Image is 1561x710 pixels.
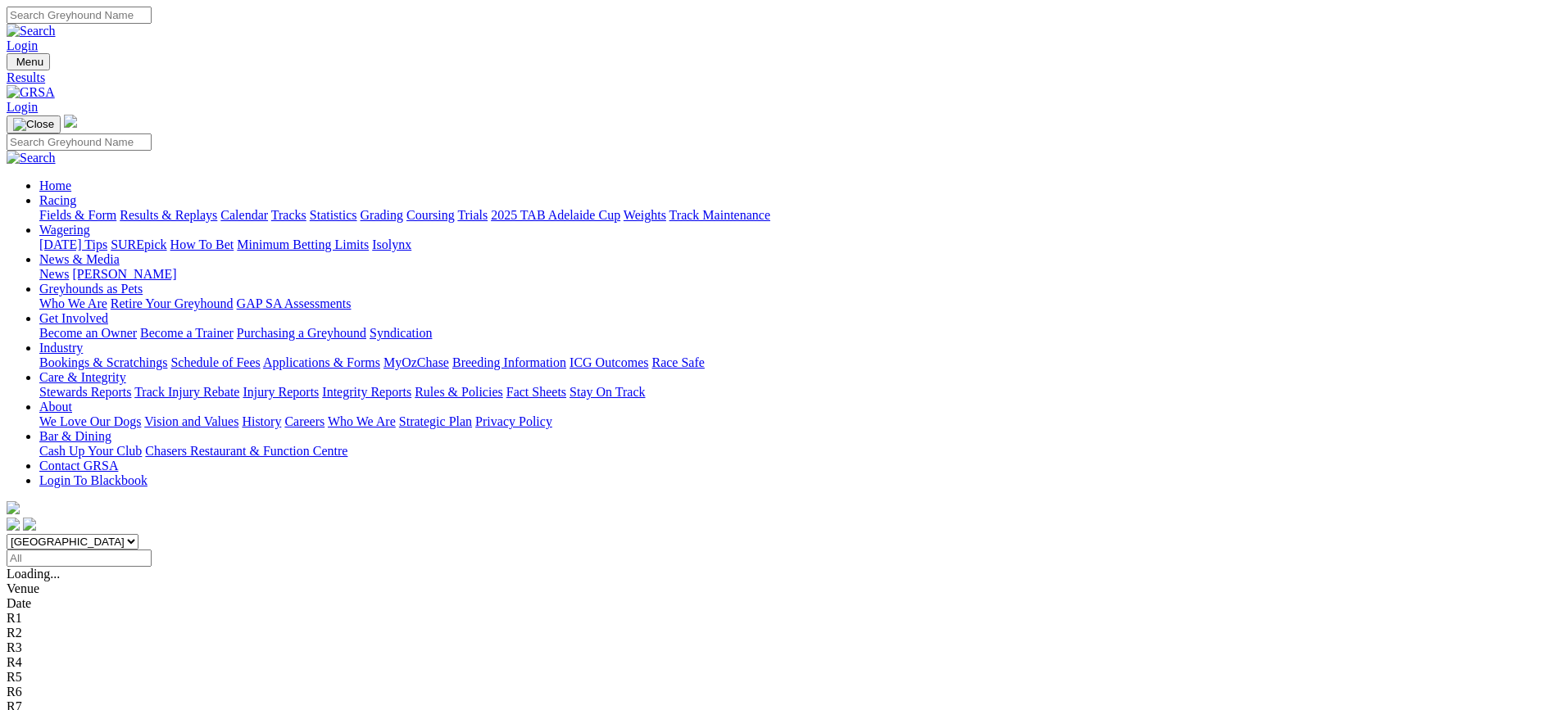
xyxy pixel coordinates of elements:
[7,53,50,70] button: Toggle navigation
[7,655,1554,670] div: R4
[39,237,107,251] a: [DATE] Tips
[7,626,1554,640] div: R2
[7,596,1554,611] div: Date
[39,326,137,340] a: Become an Owner
[284,414,324,428] a: Careers
[39,282,143,296] a: Greyhounds as Pets
[145,444,347,458] a: Chasers Restaurant & Function Centre
[140,326,234,340] a: Become a Trainer
[39,208,116,222] a: Fields & Form
[72,267,176,281] a: [PERSON_NAME]
[457,208,488,222] a: Trials
[263,355,380,369] a: Applications & Forms
[13,118,54,131] img: Close
[39,414,141,428] a: We Love Our Dogs
[569,355,648,369] a: ICG Outcomes
[7,685,1554,699] div: R6
[7,38,38,52] a: Login
[7,151,56,165] img: Search
[383,355,449,369] a: MyOzChase
[39,208,1554,223] div: Racing
[39,179,71,192] a: Home
[39,385,1554,400] div: Care & Integrity
[624,208,666,222] a: Weights
[39,267,1554,282] div: News & Media
[372,237,411,251] a: Isolynx
[120,208,217,222] a: Results & Replays
[39,355,1554,370] div: Industry
[491,208,620,222] a: 2025 TAB Adelaide Cup
[39,193,76,207] a: Racing
[7,611,1554,626] div: R1
[170,355,260,369] a: Schedule of Fees
[271,208,306,222] a: Tracks
[39,400,72,414] a: About
[669,208,770,222] a: Track Maintenance
[7,70,1554,85] a: Results
[7,501,20,514] img: logo-grsa-white.png
[7,85,55,100] img: GRSA
[7,640,1554,655] div: R3
[7,549,152,567] input: Select date
[39,444,142,458] a: Cash Up Your Club
[39,311,108,325] a: Get Involved
[39,459,118,473] a: Contact GRSA
[243,385,319,399] a: Injury Reports
[220,208,268,222] a: Calendar
[569,385,645,399] a: Stay On Track
[415,385,503,399] a: Rules & Policies
[237,296,352,310] a: GAP SA Assessments
[7,518,20,531] img: facebook.svg
[39,473,147,487] a: Login To Blackbook
[39,252,120,266] a: News & Media
[23,518,36,531] img: twitter.svg
[39,326,1554,341] div: Get Involved
[39,355,167,369] a: Bookings & Scratchings
[361,208,403,222] a: Grading
[7,7,152,24] input: Search
[406,208,455,222] a: Coursing
[170,237,234,251] a: How To Bet
[651,355,704,369] a: Race Safe
[452,355,566,369] a: Breeding Information
[506,385,566,399] a: Fact Sheets
[39,237,1554,252] div: Wagering
[310,208,357,222] a: Statistics
[237,326,366,340] a: Purchasing a Greyhound
[7,581,1554,596] div: Venue
[144,414,238,428] a: Vision and Values
[39,370,126,384] a: Care & Integrity
[237,237,369,251] a: Minimum Betting Limits
[39,385,131,399] a: Stewards Reports
[64,115,77,128] img: logo-grsa-white.png
[7,133,152,151] input: Search
[39,223,90,237] a: Wagering
[475,414,552,428] a: Privacy Policy
[399,414,472,428] a: Strategic Plan
[370,326,432,340] a: Syndication
[7,100,38,114] a: Login
[7,24,56,38] img: Search
[39,341,83,355] a: Industry
[7,670,1554,685] div: R5
[39,444,1554,459] div: Bar & Dining
[7,115,61,133] button: Toggle navigation
[39,414,1554,429] div: About
[16,56,43,68] span: Menu
[39,267,69,281] a: News
[111,296,234,310] a: Retire Your Greyhound
[39,296,1554,311] div: Greyhounds as Pets
[39,429,111,443] a: Bar & Dining
[134,385,239,399] a: Track Injury Rebate
[111,237,166,251] a: SUREpick
[328,414,396,428] a: Who We Are
[322,385,411,399] a: Integrity Reports
[7,567,60,581] span: Loading...
[39,296,107,310] a: Who We Are
[242,414,281,428] a: History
